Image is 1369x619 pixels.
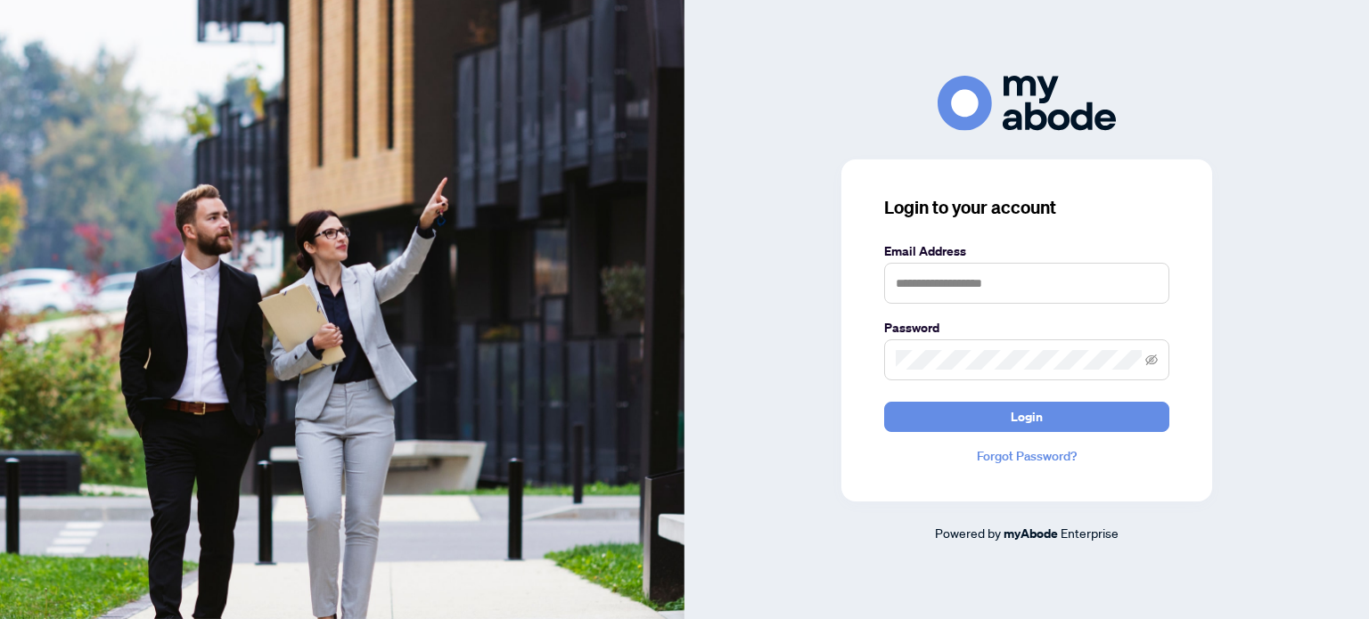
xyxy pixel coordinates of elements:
[884,318,1169,338] label: Password
[1011,403,1043,431] span: Login
[884,446,1169,466] a: Forgot Password?
[938,76,1116,130] img: ma-logo
[884,241,1169,261] label: Email Address
[1145,354,1158,366] span: eye-invisible
[1004,524,1058,543] a: myAbode
[935,525,1001,541] span: Powered by
[884,402,1169,432] button: Login
[884,195,1169,220] h3: Login to your account
[1061,525,1119,541] span: Enterprise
